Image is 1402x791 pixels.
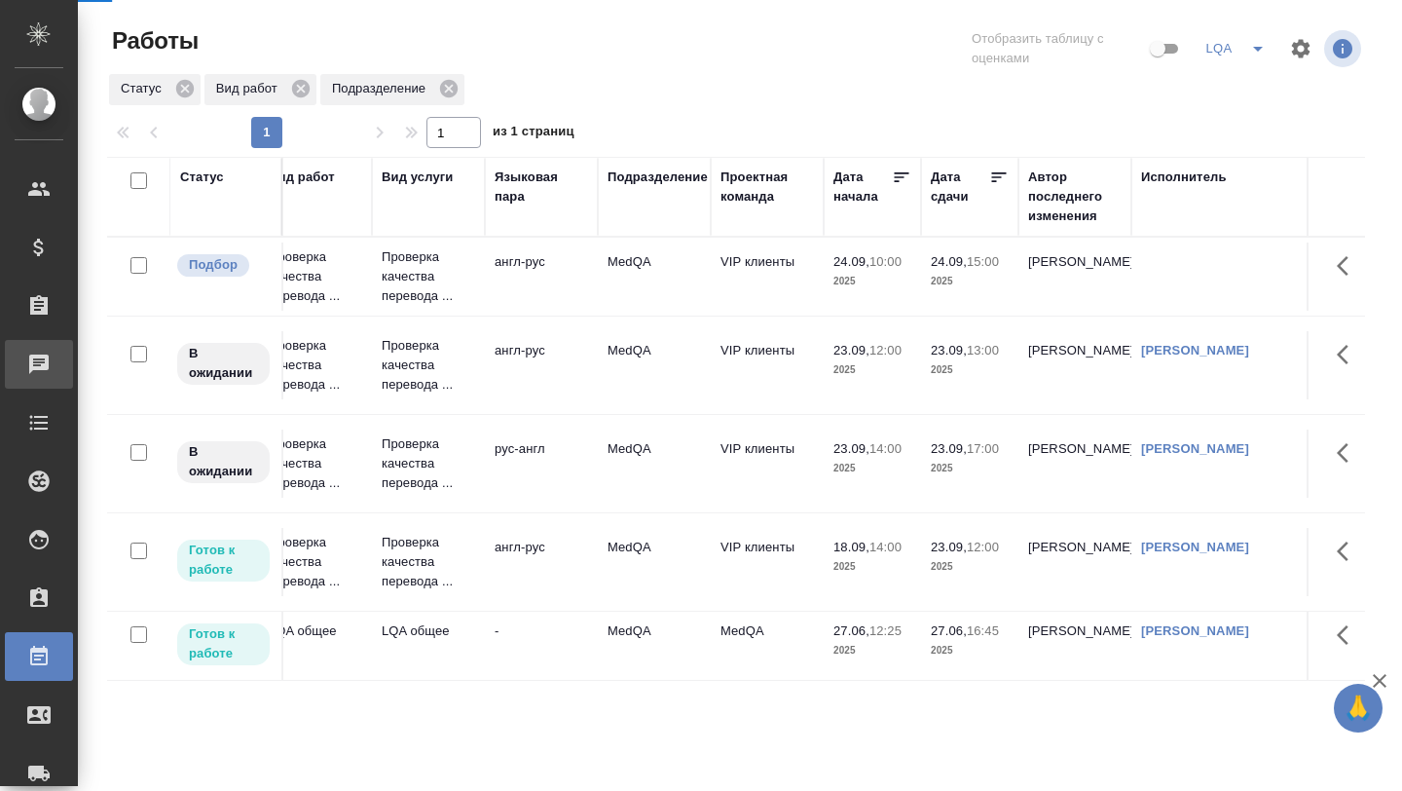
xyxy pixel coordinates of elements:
p: 23.09, [931,540,967,554]
td: MedQA [598,331,711,399]
div: Статус [180,168,224,187]
p: Проверка качества перевода ... [269,434,362,493]
p: 24.09, [833,254,869,269]
span: Настроить таблицу [1277,25,1324,72]
div: Исполнитель назначен, приступать к работе пока рано [175,439,272,485]
span: 🙏 [1342,688,1375,729]
div: Вид услуги [382,168,454,187]
p: LQA общее [269,621,362,641]
p: 2025 [931,557,1009,577]
td: англ-рус [485,243,598,311]
p: 23.09, [833,441,869,456]
button: Здесь прячутся важные кнопки [1325,430,1372,476]
p: 2025 [931,641,1009,660]
p: Проверка качества перевода ... [269,533,362,591]
p: 23.09, [833,343,869,358]
p: Проверка качества перевода ... [269,247,362,306]
p: Статус [121,79,168,98]
div: Исполнитель назначен, приступать к работе пока рано [175,341,272,387]
p: Готов к работе [189,624,258,663]
p: 17:00 [967,441,999,456]
a: [PERSON_NAME] [1141,343,1249,358]
p: Проверка качества перевода ... [269,336,362,395]
p: Подбор [189,255,238,275]
td: MedQA [598,243,711,311]
span: из 1 страниц [493,120,574,148]
p: 18.09, [833,540,869,554]
td: VIP клиенты [711,331,824,399]
div: Вид работ [204,74,316,105]
td: [PERSON_NAME] [1018,528,1131,596]
td: MedQA [711,612,824,680]
td: [PERSON_NAME] [1018,430,1131,498]
div: Языковая пара [495,168,588,207]
p: Вид работ [216,79,284,98]
div: Дата начала [833,168,892,207]
td: VIP клиенты [711,528,824,596]
p: 23.09, [931,441,967,456]
p: 27.06, [931,623,967,638]
div: Вид работ [269,168,335,187]
p: 27.06, [833,623,869,638]
div: Исполнитель может приступить к работе [175,538,272,584]
div: Проектная команда [720,168,814,207]
td: VIP клиенты [711,430,824,498]
p: 12:00 [869,343,902,358]
span: Посмотреть информацию [1324,30,1365,67]
a: [PERSON_NAME] [1141,540,1249,554]
td: [PERSON_NAME] [1018,243,1131,311]
p: LQA общее [382,621,475,641]
p: Подразделение [332,79,432,98]
td: англ-рус [485,528,598,596]
p: 2025 [833,459,911,478]
p: 23.09, [931,343,967,358]
p: 10:00 [869,254,902,269]
p: 2025 [833,360,911,380]
td: MedQA [598,612,711,680]
p: 13:00 [967,343,999,358]
p: В ожидании [189,344,258,383]
p: Проверка качества перевода ... [382,336,475,395]
td: MedQA [598,528,711,596]
p: В ожидании [189,442,258,481]
button: Здесь прячутся важные кнопки [1325,528,1372,575]
td: - [485,612,598,680]
p: 2025 [931,272,1009,291]
p: 2025 [833,557,911,577]
div: Исполнитель [1141,168,1227,187]
p: 12:00 [967,540,999,554]
td: [PERSON_NAME] [1018,331,1131,399]
div: Исполнитель может приступить к работе [175,621,272,667]
td: англ-рус [485,331,598,399]
p: 12:25 [869,623,902,638]
p: 24.09, [931,254,967,269]
div: split button [1199,33,1277,64]
p: 14:00 [869,441,902,456]
a: [PERSON_NAME] [1141,441,1249,456]
div: Можно подбирать исполнителей [175,252,272,279]
a: [PERSON_NAME] [1141,623,1249,638]
p: Проверка качества перевода ... [382,434,475,493]
div: Автор последнего изменения [1028,168,1122,226]
p: Проверка качества перевода ... [382,247,475,306]
p: 15:00 [967,254,999,269]
div: Статус [109,74,201,105]
p: Готов к работе [189,541,258,580]
td: VIP клиенты [711,243,824,311]
p: 2025 [931,459,1009,478]
div: Подразделение [320,74,464,105]
p: 14:00 [869,540,902,554]
td: рус-англ [485,430,598,498]
td: MedQA [598,430,711,498]
p: 16:45 [967,623,999,638]
button: Здесь прячутся важные кнопки [1325,331,1372,378]
button: 🙏 [1334,684,1383,733]
span: Отобразить таблицу с оценками [972,29,1146,68]
div: Дата сдачи [931,168,989,207]
p: Проверка качества перевода ... [382,533,475,591]
p: 2025 [833,272,911,291]
div: Подразделение [608,168,708,187]
button: Здесь прячутся важные кнопки [1325,612,1372,659]
button: Здесь прячутся важные кнопки [1325,243,1372,289]
span: Работы [107,25,199,56]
